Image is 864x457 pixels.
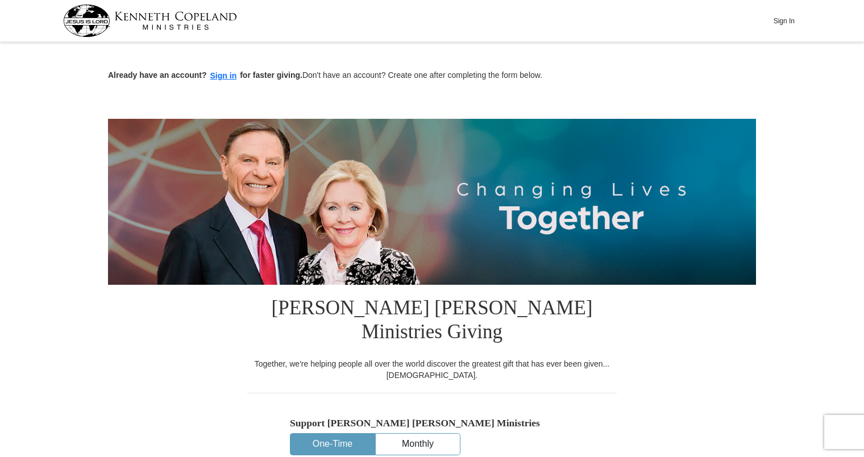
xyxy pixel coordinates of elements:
button: Sign in [207,69,240,82]
strong: Already have an account? for faster giving. [108,70,302,80]
div: Together, we're helping people all over the world discover the greatest gift that has ever been g... [247,358,617,381]
img: kcm-header-logo.svg [63,5,237,37]
button: One-Time [290,434,375,455]
button: Monthly [376,434,460,455]
h1: [PERSON_NAME] [PERSON_NAME] Ministries Giving [247,285,617,358]
button: Sign In [767,12,801,30]
h5: Support [PERSON_NAME] [PERSON_NAME] Ministries [290,417,574,429]
p: Don't have an account? Create one after completing the form below. [108,69,756,82]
